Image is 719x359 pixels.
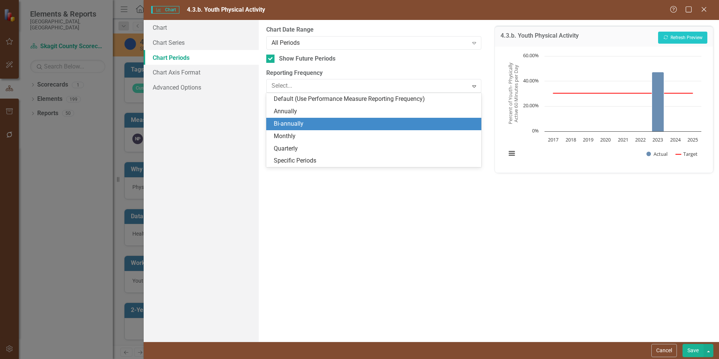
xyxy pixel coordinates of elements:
[507,148,517,159] button: View chart menu, Chart
[583,136,593,143] text: 2019
[652,72,664,131] path: 2023, 47.4. Actual.
[144,50,259,65] a: Chart Periods
[274,120,477,128] div: Bi-annually
[548,136,558,143] text: 2017
[646,151,667,157] button: Show Actual
[523,102,539,109] text: 20.00%
[676,151,698,157] button: Show Target
[532,127,539,134] text: 0%
[266,26,481,34] label: Chart Date Range
[507,62,520,124] text: Percent of Youth- Physically Active 60 Minutes per Day
[266,69,481,78] label: Reporting Frequency
[274,145,477,153] div: Quarterly
[274,132,477,141] div: Monthly
[651,344,677,357] button: Cancel
[274,95,477,103] div: Default (Use Performance Measure Reporting Frequency)
[187,6,265,13] span: 4.3.b. Youth Physical Activity
[552,92,694,95] g: Target, series 2 of 2. Line with 9 data points.
[272,38,468,47] div: All Periods
[618,136,628,143] text: 2021
[274,107,477,116] div: Annually
[687,136,698,143] text: 2025
[502,52,705,165] div: Chart. Highcharts interactive chart.
[635,136,646,143] text: 2022
[683,344,704,357] button: Save
[144,80,259,95] a: Advanced Options
[502,52,705,165] svg: Interactive chart
[279,55,335,63] div: Show Future Periods
[670,136,681,143] text: 2024
[566,136,576,143] text: 2018
[144,35,259,50] a: Chart Series
[523,52,539,59] text: 60.00%
[600,136,611,143] text: 2020
[274,157,477,165] div: Specific Periods
[523,77,539,84] text: 40.00%
[151,6,179,14] span: Chart
[501,32,579,41] h3: 4.3.b. Youth Physical Activity
[658,32,707,44] button: Refresh Preview
[144,20,259,35] a: Chart
[652,136,663,143] text: 2023
[144,65,259,80] a: Chart Axis Format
